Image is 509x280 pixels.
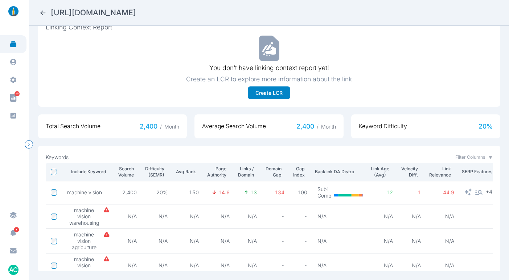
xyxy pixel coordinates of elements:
p: N/A [240,213,257,220]
p: Backlink DA Distro [315,169,365,175]
span: Linking Context Report [46,23,493,32]
span: / [317,123,319,130]
img: linklaunch_small.2ae18699.png [6,6,21,16]
p: N/A [147,238,168,244]
p: Page Authority [206,166,226,178]
p: Link Relevance [428,166,451,178]
p: - [267,262,284,269]
p: Link Age (Avg) [370,166,390,178]
p: 44.9 [431,189,454,196]
p: N/A [147,262,168,269]
button: Create LCR [248,86,290,99]
p: 14.6 [218,189,230,196]
p: 2,400 [120,189,137,196]
p: Domain Gap [264,166,282,178]
p: N/A [373,213,393,220]
p: N/A [431,213,454,220]
span: Average Search Volume [202,122,266,131]
p: N/A [120,238,137,244]
span: machine vision manufacturing [67,256,101,275]
h2: https://www.onlogic.com/solutions/machine-vision/ [51,8,136,18]
p: N/A [431,262,454,269]
p: Difficulty (SEMR) [144,166,164,178]
p: N/A [373,262,393,269]
p: N/A [209,262,230,269]
p: Search Volume [118,166,134,178]
span: Month [321,123,336,130]
span: 2,400 [296,122,336,131]
p: N/A [431,238,454,244]
p: N/A [120,213,137,220]
p: 100 [295,189,308,196]
p: - [295,262,308,269]
p: N/A [178,262,199,269]
p: 134 [267,189,284,196]
p: Avg Rank [175,169,196,175]
span: 59 [15,91,20,96]
p: You don’t have linking context report yet! [209,64,329,73]
p: N/A [209,213,230,220]
p: - [295,213,308,220]
span: + 4 [486,188,492,195]
p: 1 [403,189,421,196]
button: Filter Columns [455,154,493,161]
p: SERP Features [462,169,495,175]
span: / [160,123,162,130]
span: Filter Columns [455,154,485,161]
span: Keyword Difficulty [359,122,407,131]
span: machine vision agriculture [67,231,101,251]
p: N/A [178,213,199,220]
span: machine vision [67,189,102,196]
span: machine vision warehousing [67,207,101,226]
p: N/A [240,262,257,269]
span: Total Search Volume [46,122,100,131]
p: 13 [250,189,257,196]
p: N/A [209,238,230,244]
p: N/A [317,238,363,244]
p: - [295,238,308,244]
p: N/A [317,213,363,220]
p: Keywords [46,154,69,161]
p: 150 [178,189,199,196]
p: - [267,213,284,220]
p: N/A [403,238,421,244]
p: Include Keyword [65,169,106,175]
p: N/A [147,213,168,220]
p: N/A [403,262,421,269]
p: N/A [403,213,421,220]
p: Comp [317,192,331,199]
p: Links / Domain [237,166,254,178]
p: N/A [178,238,199,244]
p: 12 [373,189,393,196]
p: Velocity Diff. [401,166,418,178]
p: N/A [240,238,257,244]
p: N/A [317,262,363,269]
p: Gap Index [292,166,305,178]
p: N/A [120,262,137,269]
p: N/A [373,238,393,244]
span: 2,400 [140,122,179,131]
p: - [267,238,284,244]
p: Subj [317,186,331,192]
p: Create an LCR to explore more information about the link [186,75,352,84]
p: 20% [147,189,168,196]
span: Month [164,123,179,130]
span: 20 % [479,122,493,131]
